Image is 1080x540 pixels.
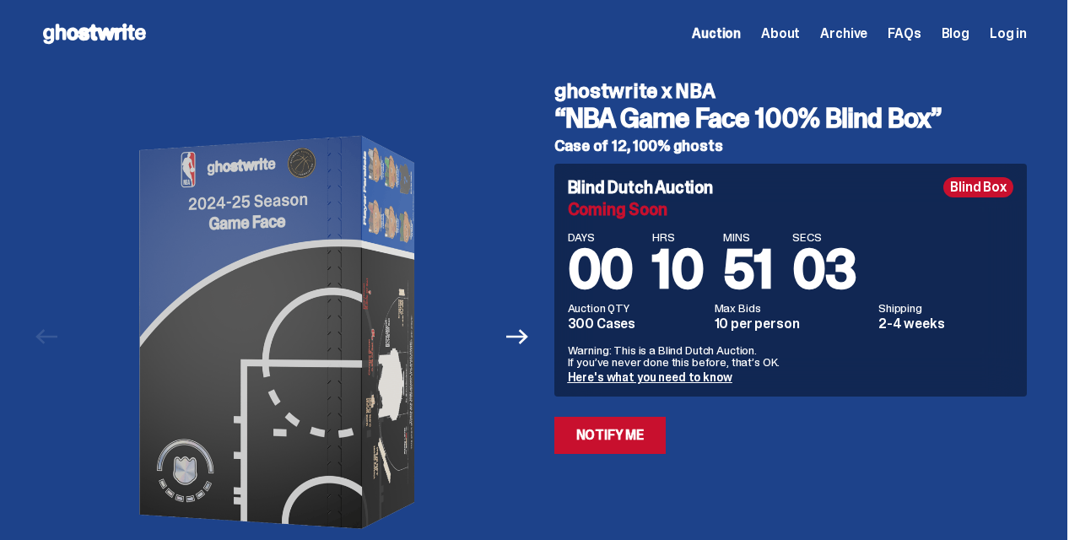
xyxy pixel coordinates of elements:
[568,302,705,314] dt: Auction QTY
[723,235,772,305] span: 51
[554,105,1028,132] h3: “NBA Game Face 100% Blind Box”
[554,81,1028,101] h4: ghostwrite x NBA
[792,235,856,305] span: 03
[554,138,1028,154] h5: Case of 12, 100% ghosts
[499,318,537,355] button: Next
[568,231,633,243] span: DAYS
[990,27,1027,40] a: Log in
[652,235,703,305] span: 10
[568,344,1014,368] p: Warning: This is a Blind Dutch Auction. If you’ve never done this before, that’s OK.
[568,317,705,331] dd: 300 Cases
[792,231,856,243] span: SECS
[692,27,741,40] a: Auction
[554,417,667,454] a: Notify Me
[568,179,713,196] h4: Blind Dutch Auction
[878,317,1013,331] dd: 2-4 weeks
[820,27,867,40] a: Archive
[943,177,1013,197] div: Blind Box
[568,235,633,305] span: 00
[715,302,868,314] dt: Max Bids
[652,231,703,243] span: HRS
[878,302,1013,314] dt: Shipping
[723,231,772,243] span: MINS
[568,370,732,385] a: Here's what you need to know
[715,317,868,331] dd: 10 per person
[761,27,800,40] a: About
[942,27,969,40] a: Blog
[568,201,1014,218] div: Coming Soon
[888,27,921,40] a: FAQs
